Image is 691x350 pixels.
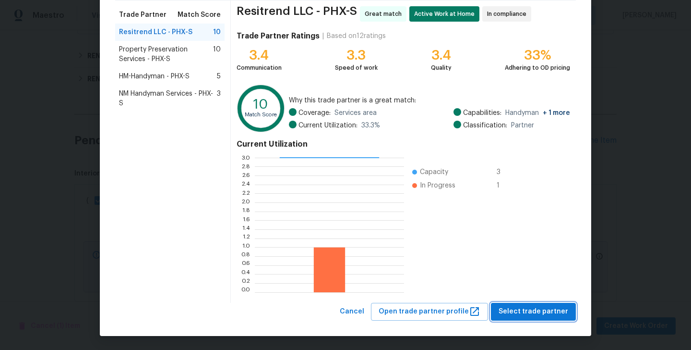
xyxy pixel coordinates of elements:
div: 3.4 [237,50,282,60]
span: 10 [213,27,221,37]
text: 2.4 [241,182,250,187]
div: 3.4 [431,50,452,60]
span: Capabilities: [463,108,501,118]
span: Resitrend LLC - PHX-S [119,27,192,37]
span: In Progress [420,181,455,190]
text: 1.0 [242,244,250,250]
text: 2.2 [242,190,250,196]
span: 33.3 % [361,121,380,130]
text: 2.6 [242,173,250,178]
div: Quality [431,63,452,73]
text: 0.8 [241,253,250,259]
span: Cancel [340,306,364,318]
text: 0.6 [241,262,250,268]
text: Match Score [245,112,277,117]
button: Select trade partner [491,303,576,321]
span: Resitrend LLC - PHX-S [237,6,357,22]
text: 0.4 [241,271,250,277]
span: Why this trade partner is a great match: [289,96,570,105]
text: 3.0 [241,155,250,161]
div: | [320,31,327,41]
span: 3 [217,89,221,108]
h4: Current Utilization [237,139,570,149]
div: 3.3 [335,50,378,60]
span: Active Work at Home [414,9,478,19]
span: Handyman [505,108,570,118]
button: Cancel [336,303,368,321]
span: 10 [213,45,221,64]
div: Communication [237,63,282,73]
text: 1.6 [243,217,250,223]
span: Open trade partner profile [379,306,480,318]
span: Current Utilization: [298,121,357,130]
div: Based on 12 ratings [327,31,386,41]
span: Match Score [178,10,221,20]
span: Partner [511,121,534,130]
span: Great match [365,9,405,19]
button: Open trade partner profile [371,303,488,321]
text: 0.2 [241,280,250,286]
span: In compliance [487,9,530,19]
text: 1.8 [242,209,250,214]
text: 2.8 [241,163,250,169]
text: 2.0 [241,200,250,205]
span: 1 [497,181,512,190]
span: Classification: [463,121,507,130]
text: 10 [253,98,268,111]
div: Adhering to OD pricing [505,63,570,73]
span: Property Preservation Services - PHX-S [119,45,213,64]
span: HM-Handyman - PHX-S [119,72,190,81]
span: Trade Partner [119,10,167,20]
span: 3 [497,167,512,177]
div: Speed of work [335,63,378,73]
span: + 1 more [543,110,570,116]
span: Capacity [420,167,448,177]
h4: Trade Partner Ratings [237,31,320,41]
span: Coverage: [298,108,331,118]
text: 1.4 [242,226,250,232]
text: 1.2 [243,236,250,241]
span: Services area [334,108,377,118]
span: 5 [217,72,221,81]
span: Select trade partner [499,306,568,318]
div: 33% [505,50,570,60]
span: NM Handyman Services - PHX-S [119,89,217,108]
text: 0.0 [241,289,250,295]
